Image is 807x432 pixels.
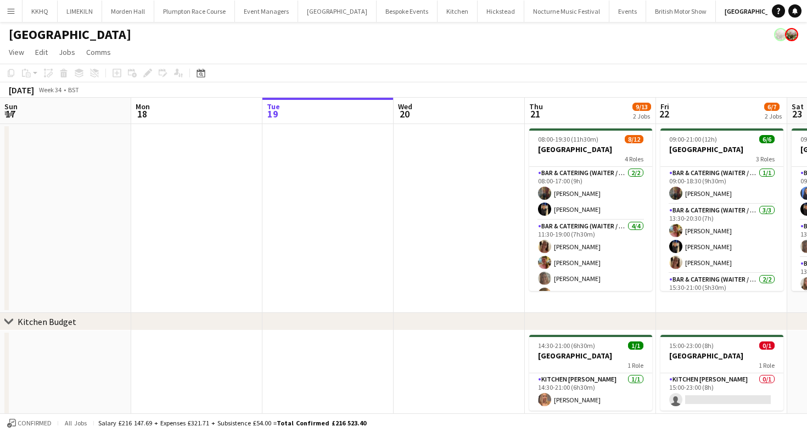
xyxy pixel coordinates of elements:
app-card-role: Bar & Catering (Waiter / waitress)3/313:30-20:30 (7h)[PERSON_NAME][PERSON_NAME][PERSON_NAME] [660,204,783,273]
span: 9/13 [632,103,651,111]
span: Mon [136,102,150,111]
span: 22 [659,108,669,120]
span: Thu [529,102,543,111]
span: 18 [134,108,150,120]
a: View [4,45,29,59]
app-card-role: Bar & Catering (Waiter / waitress)2/215:30-21:00 (5h30m) [660,273,783,327]
span: Sat [792,102,804,111]
span: Comms [86,47,111,57]
button: Hickstead [478,1,524,22]
a: Comms [82,45,115,59]
span: Fri [660,102,669,111]
button: Kitchen [438,1,478,22]
button: Event Managers [235,1,298,22]
app-job-card: 08:00-19:30 (11h30m)8/12[GEOGRAPHIC_DATA]4 RolesBar & Catering (Waiter / waitress)2/208:00-17:00 ... [529,128,652,291]
a: Edit [31,45,52,59]
span: 19 [265,108,280,120]
div: Salary £216 147.69 + Expenses £321.71 + Subsistence £54.00 = [98,419,366,427]
button: KKHQ [23,1,58,22]
span: 4 Roles [625,155,643,163]
div: [DATE] [9,85,34,96]
h1: [GEOGRAPHIC_DATA] [9,26,131,43]
span: 20 [396,108,412,120]
button: Events [609,1,646,22]
app-card-role: Bar & Catering (Waiter / waitress)4/411:30-19:00 (7h30m)[PERSON_NAME][PERSON_NAME][PERSON_NAME][P... [529,220,652,305]
span: 0/1 [759,341,775,350]
button: [GEOGRAPHIC_DATA] [298,1,377,22]
span: Jobs [59,47,75,57]
span: Wed [398,102,412,111]
span: 14:30-21:00 (6h30m) [538,341,595,350]
div: BST [68,86,79,94]
span: Sun [4,102,18,111]
span: 1 Role [759,361,775,369]
span: 1 Role [627,361,643,369]
app-job-card: 15:00-23:00 (8h)0/1[GEOGRAPHIC_DATA]1 RoleKitchen [PERSON_NAME]0/115:00-23:00 (8h) [660,335,783,411]
h3: [GEOGRAPHIC_DATA] [660,351,783,361]
span: All jobs [63,419,89,427]
a: Jobs [54,45,80,59]
app-card-role: Kitchen [PERSON_NAME]1/114:30-21:00 (6h30m)[PERSON_NAME] [529,373,652,411]
app-card-role: Kitchen [PERSON_NAME]0/115:00-23:00 (8h) [660,373,783,411]
app-card-role: Bar & Catering (Waiter / waitress)1/109:00-18:30 (9h30m)[PERSON_NAME] [660,167,783,204]
span: 3 Roles [756,155,775,163]
span: 15:00-23:00 (8h) [669,341,714,350]
button: LIMEKILN [58,1,102,22]
span: 08:00-19:30 (11h30m) [538,135,598,143]
span: 6/7 [764,103,780,111]
button: Bespoke Events [377,1,438,22]
h3: [GEOGRAPHIC_DATA] [529,144,652,154]
app-user-avatar: Staffing Manager [774,28,787,41]
span: 21 [528,108,543,120]
button: [GEOGRAPHIC_DATA] [716,1,795,22]
button: Plumpton Race Course [154,1,235,22]
h3: [GEOGRAPHIC_DATA] [529,351,652,361]
span: View [9,47,24,57]
div: 2 Jobs [633,112,651,120]
div: 2 Jobs [765,112,782,120]
button: Nocturne Music Festival [524,1,609,22]
app-job-card: 09:00-21:00 (12h)6/6[GEOGRAPHIC_DATA]3 RolesBar & Catering (Waiter / waitress)1/109:00-18:30 (9h3... [660,128,783,291]
span: 6/6 [759,135,775,143]
div: Kitchen Budget [18,316,76,327]
app-card-role: Bar & Catering (Waiter / waitress)2/208:00-17:00 (9h)[PERSON_NAME][PERSON_NAME] [529,167,652,220]
span: 8/12 [625,135,643,143]
span: Edit [35,47,48,57]
span: Total Confirmed £216 523.40 [277,419,366,427]
app-user-avatar: Staffing Manager [785,28,798,41]
span: Week 34 [36,86,64,94]
span: 1/1 [628,341,643,350]
span: Confirmed [18,419,52,427]
button: Morden Hall [102,1,154,22]
button: British Motor Show [646,1,716,22]
span: 23 [790,108,804,120]
button: Confirmed [5,417,53,429]
span: 17 [3,108,18,120]
h3: [GEOGRAPHIC_DATA] [660,144,783,154]
span: 09:00-21:00 (12h) [669,135,717,143]
app-job-card: 14:30-21:00 (6h30m)1/1[GEOGRAPHIC_DATA]1 RoleKitchen [PERSON_NAME]1/114:30-21:00 (6h30m)[PERSON_N... [529,335,652,411]
span: Tue [267,102,280,111]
